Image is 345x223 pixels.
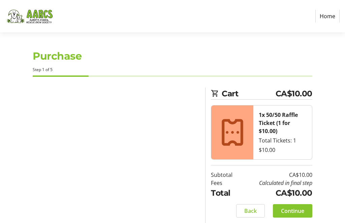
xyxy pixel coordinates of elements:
[259,136,306,145] div: Total Tickets: 1
[211,171,240,179] td: Subtotal
[244,207,257,215] span: Back
[259,146,306,154] div: $10.00
[240,171,312,179] td: CA$10.00
[211,187,240,199] td: Total
[211,179,240,187] td: Fees
[33,67,312,73] div: Step 1 of 5
[315,10,340,23] a: Home
[240,187,312,199] td: CA$10.00
[281,207,304,215] span: Continue
[5,3,53,30] img: Alberta Animal Rescue Crew Society's Logo
[276,88,312,99] span: CA$10.00
[273,204,312,218] button: Continue
[33,49,312,64] h1: Purchase
[259,111,298,135] strong: 1x 50/50 Raffle Ticket (1 for $10.00)
[222,88,275,99] span: Cart
[240,179,312,187] td: Calculated in final step
[236,204,265,218] button: Back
